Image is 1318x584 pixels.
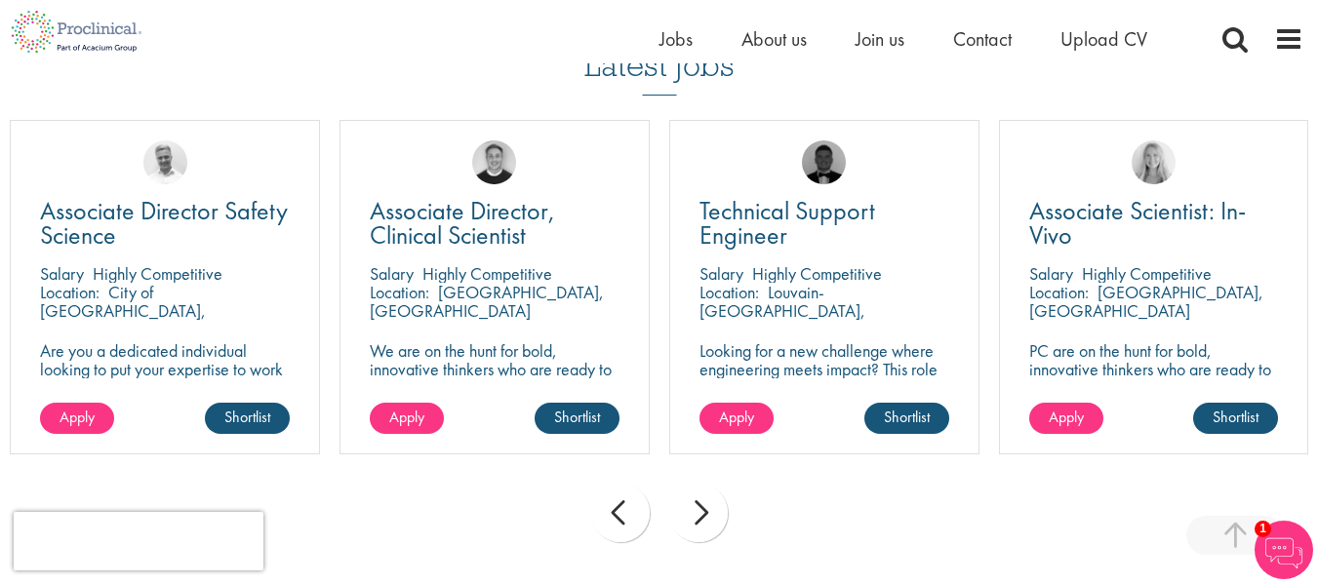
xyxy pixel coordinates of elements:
div: prev [591,484,650,542]
p: Highly Competitive [752,262,882,285]
a: Associate Director Safety Science [40,199,290,248]
a: Apply [1029,403,1103,434]
img: Tom Stables [802,140,846,184]
a: Associate Scientist: In-Vivo [1029,199,1279,248]
span: Location: [370,281,429,303]
img: Joshua Bye [143,140,187,184]
span: Associate Director Safety Science [40,194,288,252]
p: Highly Competitive [1082,262,1212,285]
a: Apply [40,403,114,434]
a: Shortlist [205,403,290,434]
a: Join us [856,26,904,52]
span: Salary [40,262,84,285]
p: Looking for a new challenge where engineering meets impact? This role as Technical Support Engine... [699,341,949,415]
span: Apply [60,407,95,427]
span: Salary [370,262,414,285]
span: Apply [1049,407,1084,427]
span: Apply [389,407,424,427]
a: Shortlist [864,403,949,434]
a: About us [741,26,807,52]
span: Location: [40,281,100,303]
span: Salary [1029,262,1073,285]
span: Associate Director, Clinical Scientist [370,194,555,252]
a: Upload CV [1060,26,1147,52]
p: [GEOGRAPHIC_DATA], [GEOGRAPHIC_DATA] [1029,281,1263,322]
p: Highly Competitive [93,262,222,285]
span: Location: [1029,281,1089,303]
p: PC are on the hunt for bold, innovative thinkers who are ready to help push the boundaries of sci... [1029,341,1279,434]
a: Apply [699,403,774,434]
span: Apply [719,407,754,427]
p: Louvain-[GEOGRAPHIC_DATA], [GEOGRAPHIC_DATA] [699,281,865,340]
p: Highly Competitive [422,262,552,285]
a: Shortlist [535,403,619,434]
span: 1 [1255,521,1271,537]
span: Salary [699,262,743,285]
a: Contact [953,26,1012,52]
span: Location: [699,281,759,303]
p: City of [GEOGRAPHIC_DATA], [GEOGRAPHIC_DATA] [40,281,206,340]
a: Jobs [659,26,693,52]
p: [GEOGRAPHIC_DATA], [GEOGRAPHIC_DATA] [370,281,604,322]
a: Shortlist [1193,403,1278,434]
span: Associate Scientist: In-Vivo [1029,194,1246,252]
p: We are on the hunt for bold, innovative thinkers who are ready to help push the boundaries of sci... [370,341,619,434]
img: Bo Forsen [472,140,516,184]
div: next [669,484,728,542]
a: Apply [370,403,444,434]
img: Shannon Briggs [1132,140,1176,184]
span: Technical Support Engineer [699,194,875,252]
p: Are you a dedicated individual looking to put your expertise to work fully flexibly in a remote p... [40,341,290,434]
a: Technical Support Engineer [699,199,949,248]
img: Chatbot [1255,521,1313,579]
a: Associate Director, Clinical Scientist [370,199,619,248]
